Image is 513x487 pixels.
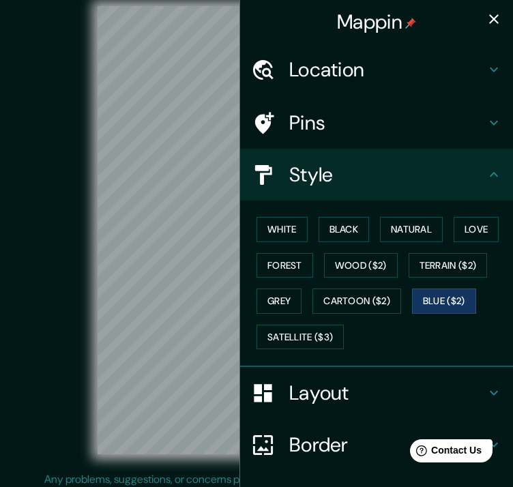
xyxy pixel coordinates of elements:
[392,434,498,472] iframe: Help widget launcher
[289,57,486,82] h4: Location
[289,432,486,457] h4: Border
[256,325,344,350] button: Satellite ($3)
[98,6,415,454] canvas: Map
[240,97,513,149] div: Pins
[256,217,308,242] button: White
[256,289,302,314] button: Grey
[240,149,513,201] div: Style
[289,381,486,405] h4: Layout
[240,44,513,95] div: Location
[337,10,416,34] h4: Mappin
[289,162,486,187] h4: Style
[409,253,488,278] button: Terrain ($2)
[312,289,401,314] button: Cartoon ($2)
[319,217,370,242] button: Black
[289,110,486,135] h4: Pins
[454,217,499,242] button: Love
[380,217,443,242] button: Natural
[412,289,476,314] button: Blue ($2)
[405,18,416,29] img: pin-icon.png
[240,367,513,419] div: Layout
[240,419,513,471] div: Border
[256,253,313,278] button: Forest
[324,253,398,278] button: Wood ($2)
